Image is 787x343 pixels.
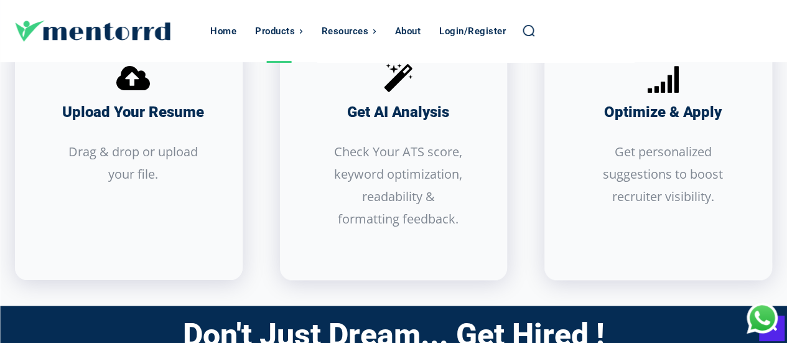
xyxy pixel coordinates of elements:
[521,24,535,37] a: Search
[347,104,449,120] h3: Get AI Analysis
[62,104,204,120] h3: Upload Your Resume
[604,104,722,120] h3: Optimize & Apply
[15,21,204,42] a: Logo
[747,303,778,334] div: Chat with Us
[598,141,727,208] p: Get personalized suggestions to boost recruiter visibility.
[68,141,198,186] p: Drag & drop or upload your file.
[333,141,463,230] p: Check Your ATS score, keyword optimization, readability & formatting feedback.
